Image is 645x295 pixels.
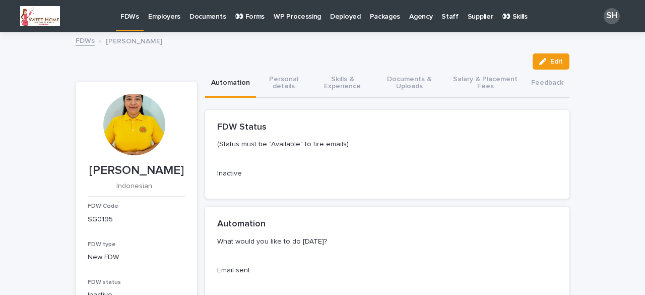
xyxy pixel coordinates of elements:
[88,279,121,285] span: FDW status
[20,6,60,26] img: ncPOkRrFJUUIEYEYuzfrDyLxuHKTA-3tTAXeLZiUA6I
[604,8,620,24] div: SH
[311,70,374,98] button: Skills & Experience
[256,70,311,98] button: Personal details
[525,70,569,98] button: Feedback
[445,70,525,98] button: Salary & Placement Fees
[374,70,445,98] button: Documents & Uploads
[217,140,553,149] p: (Status must be "Available" to fire emails)
[88,242,116,248] span: FDW type
[217,265,557,276] p: Email sent
[217,237,553,246] p: What would you like to do [DATE]?
[76,34,95,46] a: FDWs
[106,35,162,46] p: [PERSON_NAME]
[550,58,563,65] span: Edit
[88,163,185,178] p: [PERSON_NAME]
[205,70,256,98] button: Automation
[88,214,185,225] p: SG0195
[217,168,557,179] p: Inactive
[88,203,118,209] span: FDW Code
[88,182,181,191] p: Indonesian
[217,219,266,230] h2: Automation
[88,252,185,263] p: New FDW
[217,122,267,133] h2: FDW Status
[533,53,569,70] button: Edit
